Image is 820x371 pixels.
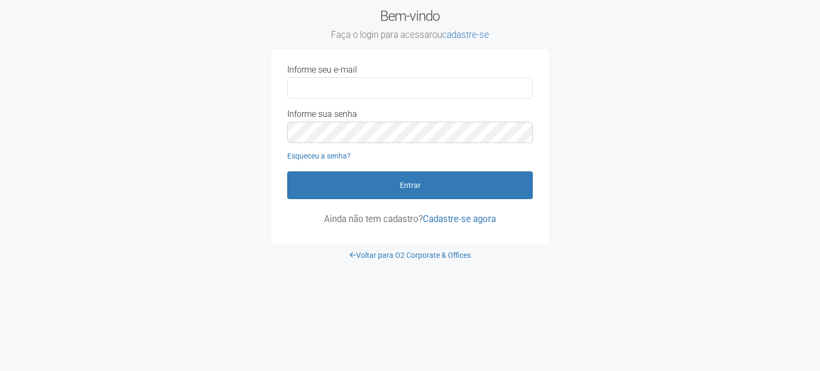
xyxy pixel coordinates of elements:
a: Voltar para O2 Corporate & Offices [350,251,471,259]
button: Entrar [287,171,533,199]
label: Informe sua senha [287,109,357,119]
label: Informe seu e-mail [287,65,357,75]
small: Faça o login para acessar [271,29,549,41]
a: Esqueceu a senha? [287,152,351,160]
a: Cadastre-se agora [423,214,496,224]
span: ou [432,29,489,40]
a: cadastre-se [442,29,489,40]
p: Ainda não tem cadastro? [287,214,533,224]
h2: Bem-vindo [271,8,549,41]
